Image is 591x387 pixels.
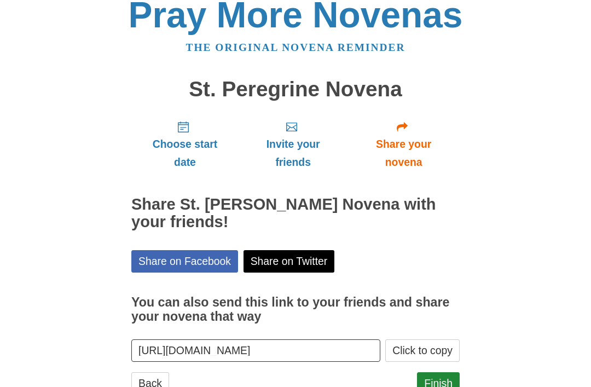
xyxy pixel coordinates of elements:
span: Invite your friends [250,135,337,171]
a: Share on Facebook [131,250,238,273]
span: Choose start date [142,135,228,171]
h1: St. Peregrine Novena [131,78,460,101]
span: Share your novena [358,135,449,171]
h2: Share St. [PERSON_NAME] Novena with your friends! [131,196,460,231]
a: The original novena reminder [186,42,405,53]
a: Choose start date [131,112,239,177]
a: Share your novena [347,112,460,177]
h3: You can also send this link to your friends and share your novena that way [131,296,460,324]
button: Click to copy [385,339,460,362]
a: Share on Twitter [244,250,335,273]
a: Invite your friends [239,112,347,177]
